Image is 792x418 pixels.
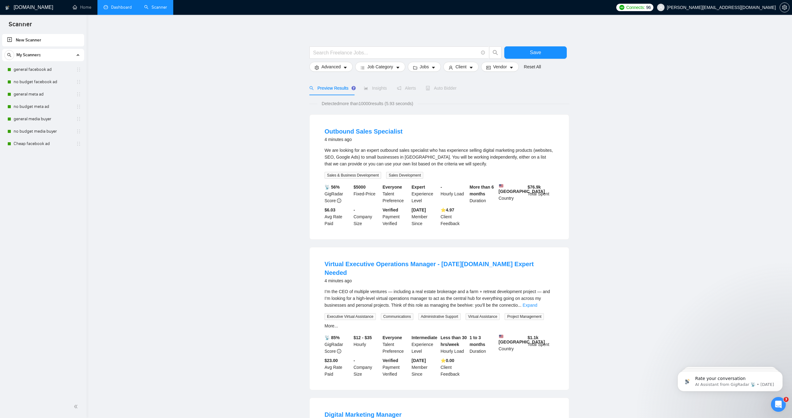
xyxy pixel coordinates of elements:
span: Project Management [505,313,544,320]
li: My Scanners [2,49,84,150]
span: search [489,50,501,55]
span: double-left [74,403,80,410]
span: holder [76,104,81,109]
span: info-circle [337,349,341,353]
b: $ 76.9k [527,185,541,190]
div: Avg Rate Paid [323,207,352,227]
span: holder [76,79,81,84]
div: Total Spent [526,334,555,355]
div: Country [497,334,527,355]
a: searchScanner [144,5,167,10]
b: Verified [383,358,398,363]
span: Client [455,63,467,70]
span: Alerts [397,86,416,91]
li: New Scanner [2,34,84,46]
button: barsJob Categorycaret-down [355,62,405,72]
a: Digital Marketing Manager [325,411,402,418]
a: Expand [523,303,537,308]
button: folderJobscaret-down [408,62,441,72]
div: Tooltip anchor [351,85,356,91]
span: 96 [646,4,651,11]
span: caret-down [509,65,514,70]
div: Duration [468,334,497,355]
a: no budget facebook ad [14,76,72,88]
a: Virtual Executive Operations Manager - [DATE][DOMAIN_NAME] Expert Needed [325,261,534,276]
span: bars [360,65,365,70]
button: userClientcaret-down [443,62,479,72]
b: $ 1.1k [527,335,538,340]
span: Executive Virtual Assistance [325,313,376,320]
div: Payment Verified [381,357,411,377]
div: Hourly [352,334,381,355]
img: 🇺🇸 [499,184,503,188]
b: [GEOGRAPHIC_DATA] [499,184,545,194]
span: ... [518,303,522,308]
b: [DATE] [411,207,426,212]
a: general facebook ad [14,63,72,76]
span: info-circle [481,51,485,55]
a: no budget media buyer [14,125,72,138]
span: holder [76,92,81,97]
div: I’m the CEO of multiple ventures — including a real estate brokerage and a farm + retreat develop... [325,288,554,309]
div: Company Size [352,207,381,227]
a: general media buyer [14,113,72,125]
div: Experience Level [410,184,439,204]
b: Intermediate [411,335,437,340]
span: caret-down [469,65,473,70]
a: Outbound Sales Specialist [325,128,402,135]
button: search [4,50,14,60]
b: ⭐️ 0.00 [441,358,454,363]
a: homeHome [73,5,91,10]
img: upwork-logo.png [619,5,624,10]
div: Total Spent [526,184,555,204]
span: Advanced [321,63,341,70]
div: Country [497,184,527,204]
div: Avg Rate Paid [323,357,352,377]
div: Talent Preference [381,334,411,355]
div: Member Since [410,357,439,377]
span: Scanner [4,20,37,33]
span: robot [426,86,430,90]
span: holder [76,141,81,146]
div: GigRadar Score [323,184,352,204]
a: Reset All [524,63,541,70]
b: More than 6 months [470,185,494,196]
span: info-circle [337,198,341,203]
span: Sales Development [386,172,423,179]
span: Auto Bidder [426,86,456,91]
a: Cheap facebook ad [14,138,72,150]
div: 4 minutes ago [325,277,554,284]
div: Talent Preference [381,184,411,204]
b: 📡 85% [325,335,340,340]
span: Connects: [626,4,645,11]
span: search [309,86,314,90]
b: 📡 56% [325,185,340,190]
a: no budget meta ad [14,100,72,113]
div: 4 minutes ago [325,136,402,143]
span: I’m the CEO of multiple ventures — including a real estate brokerage and a farm + retreat develop... [325,289,550,308]
b: [GEOGRAPHIC_DATA] [499,334,545,344]
button: idcardVendorcaret-down [481,62,519,72]
span: holder [76,129,81,134]
span: Virtual Assistance [466,313,500,320]
div: Fixed-Price [352,184,381,204]
div: Client Feedback [439,207,468,227]
span: Job Category [367,63,393,70]
b: - [441,185,442,190]
a: general meta ad [14,88,72,100]
button: search [489,46,501,59]
b: $6.03 [325,207,335,212]
span: Preview Results [309,86,354,91]
a: New Scanner [7,34,79,46]
b: ⭐️ 4.97 [441,207,454,212]
span: idcard [486,65,491,70]
div: Experience Level [410,334,439,355]
a: setting [780,5,790,10]
b: Everyone [383,335,402,340]
b: 1 to 3 months [470,335,485,347]
div: GigRadar Score [323,334,352,355]
img: logo [5,3,10,13]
